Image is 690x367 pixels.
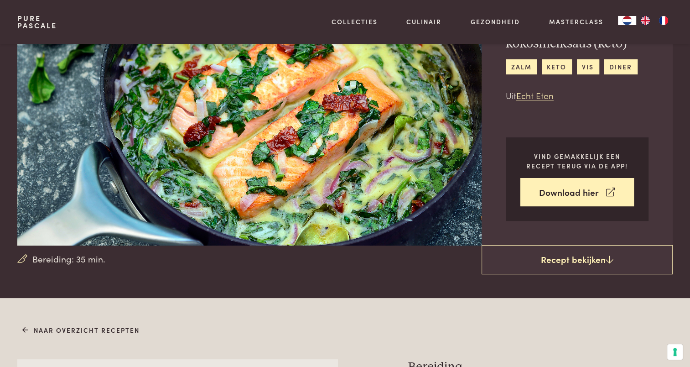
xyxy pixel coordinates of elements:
[604,59,637,74] a: diner
[17,15,57,29] a: PurePascale
[549,17,603,26] a: Masterclass
[506,89,648,102] p: Uit
[516,89,554,101] a: Echt Eten
[406,17,441,26] a: Culinair
[332,17,378,26] a: Collecties
[667,344,683,360] button: Uw voorkeuren voor toestemming voor trackingtechnologieën
[654,16,673,25] a: FR
[482,245,673,274] a: Recept bekijken
[22,325,140,335] a: Naar overzicht recepten
[636,16,654,25] a: EN
[520,152,634,170] p: Vind gemakkelijk een recept terug via de app!
[618,16,636,25] a: NL
[618,16,673,25] aside: Language selected: Nederlands
[542,59,572,74] a: keto
[636,16,673,25] ul: Language list
[577,59,599,74] a: vis
[506,59,537,74] a: zalm
[618,16,636,25] div: Language
[471,17,520,26] a: Gezondheid
[32,252,105,266] span: Bereiding: 35 min.
[520,178,634,207] a: Download hier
